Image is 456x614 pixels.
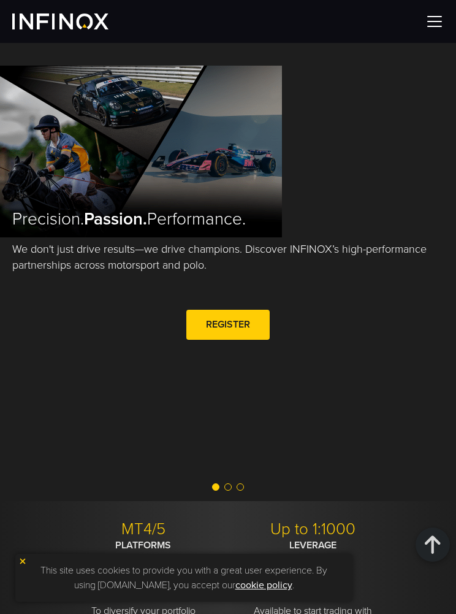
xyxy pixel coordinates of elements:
[12,209,444,229] h2: Precision. Performance.
[233,520,393,539] p: Up to 1:1000
[233,539,393,564] p: To trade with
[115,539,171,551] strong: PLATFORMS
[21,560,346,596] p: This site uses cookies to provide you with a great user experience. By using [DOMAIN_NAME], you a...
[235,579,292,591] a: cookie policy
[63,520,224,539] p: MT4/5
[289,539,336,551] strong: LEVERAGE
[84,209,147,229] strong: Passion.
[224,483,232,491] span: Go to slide 2
[63,539,224,564] p: With modern trading tools
[12,242,444,272] p: We don't just drive results—we drive champions. Discover INFINOX’s high-performance partnerships ...
[237,483,244,491] span: Go to slide 3
[186,310,270,340] a: REGISTER
[212,483,219,491] span: Go to slide 1
[18,557,27,566] img: yellow close icon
